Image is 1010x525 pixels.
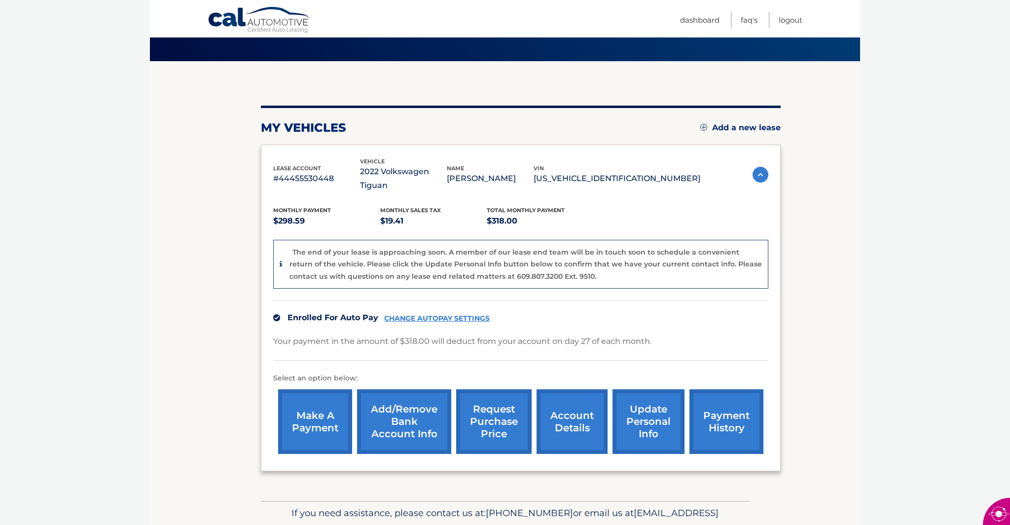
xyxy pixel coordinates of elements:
[273,214,380,228] p: $298.59
[360,165,447,192] p: 2022 Volkswagen Tiguan
[700,124,707,131] img: add.svg
[613,389,685,454] a: update personal info
[288,313,378,322] span: Enrolled For Auto Pay
[273,335,651,348] p: Your payment in the amount of $318.00 will deduct from your account on day 27 of each month.
[261,120,346,135] h2: my vehicles
[208,6,311,35] a: Cal Automotive
[384,314,490,323] a: CHANGE AUTOPAY SETTINGS
[360,158,385,165] span: vehicle
[779,12,802,28] a: Logout
[357,389,451,454] a: Add/Remove bank account info
[273,172,360,186] p: #44455530448
[380,214,487,228] p: $19.41
[273,373,768,384] p: Select an option below:
[534,165,544,172] span: vin
[700,123,781,133] a: Add a new lease
[753,167,768,183] img: accordion-active.svg
[289,248,762,281] p: The end of your lease is approaching soon. A member of our lease end team will be in touch soon t...
[537,389,608,454] a: account details
[278,389,352,454] a: make a payment
[741,12,757,28] a: FAQ's
[380,207,441,214] span: Monthly sales Tax
[273,207,331,214] span: Monthly Payment
[487,214,594,228] p: $318.00
[680,12,720,28] a: Dashboard
[486,507,573,519] span: [PHONE_NUMBER]
[447,165,464,172] span: name
[447,172,534,186] p: [PERSON_NAME]
[456,389,532,454] a: request purchase price
[273,165,321,172] span: lease account
[487,207,565,214] span: Total Monthly Payment
[534,172,700,186] p: [US_VEHICLE_IDENTIFICATION_NUMBER]
[689,389,763,454] a: payment history
[273,314,280,321] img: check.svg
